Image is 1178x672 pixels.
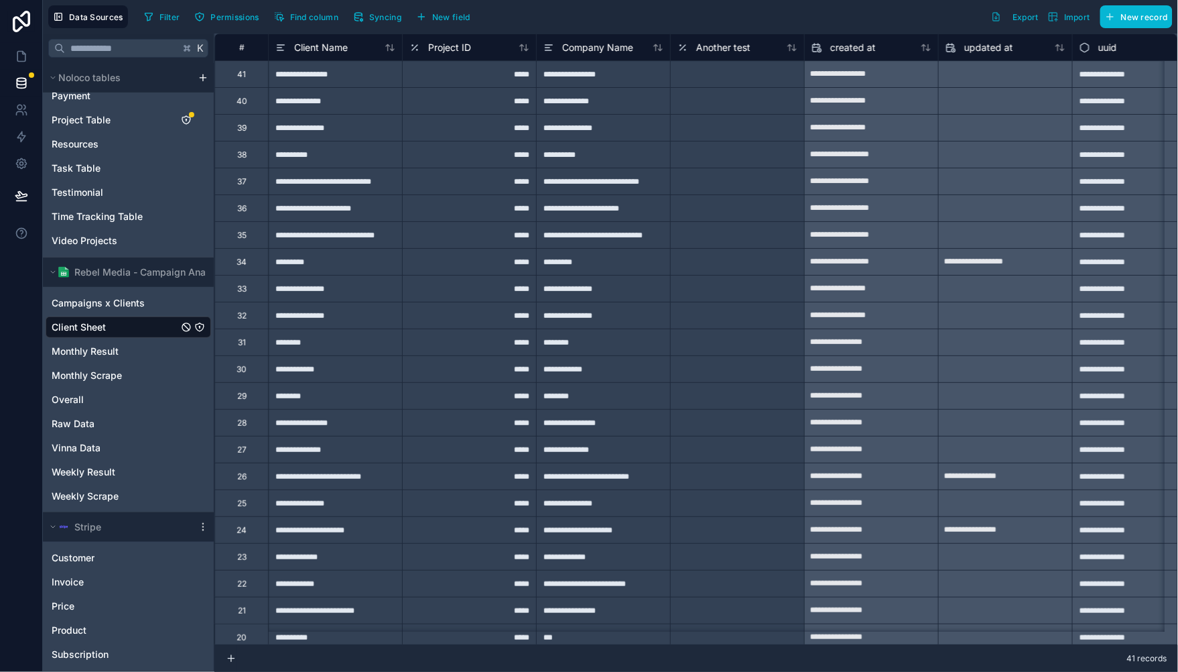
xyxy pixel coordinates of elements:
[1012,12,1039,22] span: Export
[237,525,247,536] div: 24
[139,7,185,27] button: Filter
[237,123,247,133] div: 39
[1127,653,1167,664] span: 41 records
[237,552,247,563] div: 23
[238,337,246,348] div: 31
[210,12,259,22] span: Permissions
[428,41,471,54] span: Project ID
[237,579,247,590] div: 22
[237,418,247,429] div: 28
[237,284,247,294] div: 33
[830,41,876,54] span: created at
[237,391,247,402] div: 29
[1043,5,1095,28] button: Import
[964,41,1013,54] span: updated at
[190,7,269,27] a: Permissions
[237,498,247,509] div: 25
[225,42,258,52] div: #
[290,12,338,22] span: Find column
[237,203,247,214] div: 36
[237,150,247,160] div: 38
[237,257,247,268] div: 34
[237,632,247,643] div: 20
[562,41,633,54] span: Company Name
[1095,5,1173,28] a: New record
[237,96,247,107] div: 40
[348,7,406,27] button: Syncing
[238,606,246,616] div: 21
[696,41,750,54] span: Another test
[190,7,263,27] button: Permissions
[196,44,205,53] span: K
[369,12,401,22] span: Syncing
[237,471,247,482] div: 26
[69,12,123,22] span: Data Sources
[237,230,247,241] div: 35
[348,7,411,27] a: Syncing
[237,311,247,321] div: 32
[986,5,1043,28] button: Export
[237,364,247,375] div: 30
[1098,41,1117,54] span: uuid
[411,7,475,27] button: New field
[237,69,246,80] div: 41
[294,41,348,54] span: Client Name
[1100,5,1173,28] button: New record
[237,176,247,187] div: 37
[48,5,128,28] button: Data Sources
[237,445,247,455] div: 27
[269,7,343,27] button: Find column
[159,12,180,22] span: Filter
[1121,12,1168,22] span: New record
[1064,12,1090,22] span: Import
[432,12,470,22] span: New field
